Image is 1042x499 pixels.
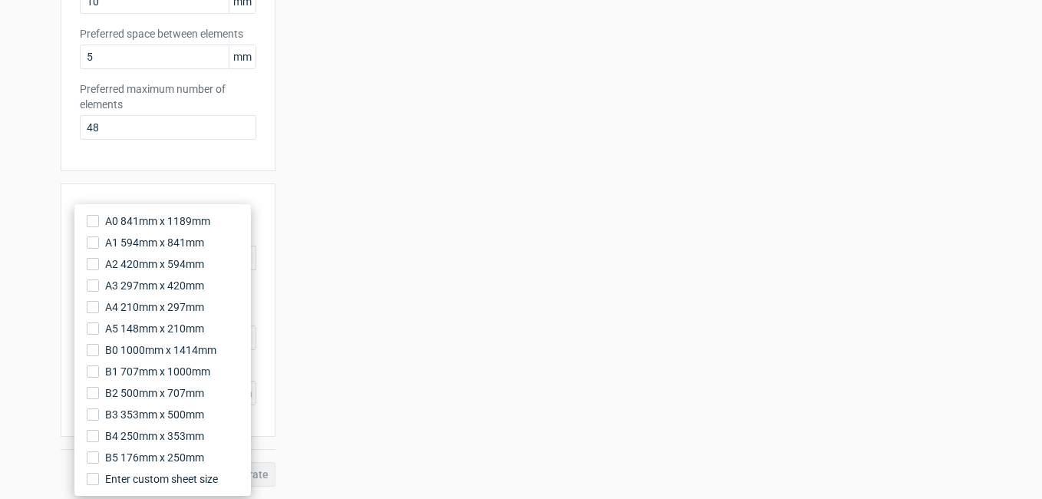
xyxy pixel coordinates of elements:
[105,299,204,315] span: A4 210mm x 297mm
[105,213,210,229] span: A0 841mm x 1189mm
[105,471,218,487] span: Enter custom sheet size
[105,235,204,250] span: A1 594mm x 841mm
[80,26,256,41] label: Preferred space between elements
[80,81,256,112] label: Preferred maximum number of elements
[105,428,204,444] span: B4 250mm x 353mm
[105,450,204,465] span: B5 176mm x 250mm
[105,364,210,379] span: B1 707mm x 1000mm
[105,385,204,401] span: B2 500mm x 707mm
[229,45,256,68] span: mm
[105,278,204,293] span: A3 297mm x 420mm
[105,342,216,358] span: B0 1000mm x 1414mm
[105,256,204,272] span: A2 420mm x 594mm
[80,203,256,221] h2: Sheet size configuration
[105,321,204,336] span: A5 148mm x 210mm
[105,407,204,422] span: B3 353mm x 500mm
